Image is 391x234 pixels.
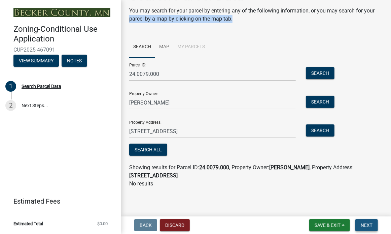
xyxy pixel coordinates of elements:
button: View Summary [13,55,59,67]
wm-modal-confirm: Summary [13,58,59,64]
button: Search [306,67,334,79]
img: Becker County, Minnesota [13,8,110,17]
strong: [STREET_ADDRESS] [129,172,178,179]
button: Search [306,124,334,137]
a: Search [129,36,155,58]
wm-modal-confirm: Notes [62,58,87,64]
strong: [PERSON_NAME] [269,164,310,171]
button: Search [306,96,334,108]
div: 1 [5,81,16,92]
a: Estimated Fees [5,195,110,208]
button: Save & Exit [309,219,350,231]
span: Estimated Total [13,222,43,226]
p: No results [129,180,383,188]
a: Map [155,36,173,58]
span: $0.00 [97,222,108,226]
button: Back [134,219,157,231]
span: CUP2025-467091 [13,47,108,53]
div: Showing results for Parcel ID: , Property Owner: , Property Address: [129,164,383,180]
button: Next [355,219,378,231]
button: Discard [160,219,190,231]
span: Save & Exit [315,223,341,228]
p: You may search for your parcel by entering any of the following information, or you may search fo... [129,7,383,23]
span: Next [361,223,372,228]
div: 2 [5,100,16,111]
strong: 24.0079.000 [199,164,229,171]
div: Search Parcel Data [22,84,61,89]
h4: Zoning-Conditional Use Application [13,24,116,44]
span: Back [140,223,152,228]
button: Notes [62,55,87,67]
button: Search All [129,144,167,156]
